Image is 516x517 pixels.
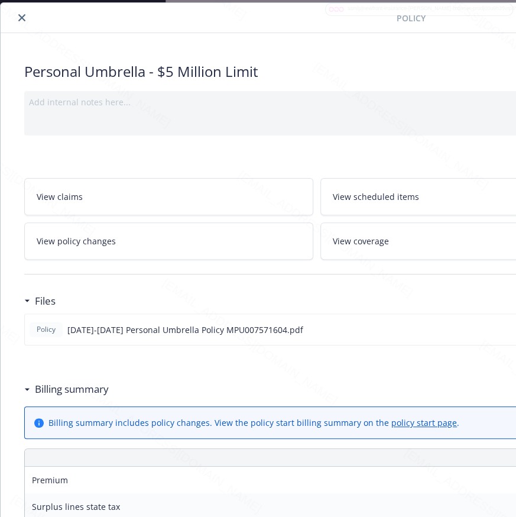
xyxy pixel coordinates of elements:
a: policy start page [391,417,457,428]
span: Premium [32,474,68,486]
span: View claims [37,190,83,203]
span: [DATE]-[DATE] Personal Umbrella Policy MPU007571604.pdf [67,324,303,336]
span: View coverage [333,235,389,247]
span: Policy [34,324,58,335]
a: View claims [24,178,313,215]
a: View policy changes [24,222,313,260]
span: Surplus lines state tax [32,501,120,512]
div: Billing summary includes policy changes. View the policy start billing summary on the . [48,416,459,429]
h3: Billing summary [35,382,109,397]
div: Files [24,293,56,309]
span: View policy changes [37,235,116,247]
button: close [15,11,29,25]
span: View scheduled items [333,190,419,203]
span: Policy [397,12,426,24]
div: Billing summary [24,382,109,397]
h3: Files [35,293,56,309]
